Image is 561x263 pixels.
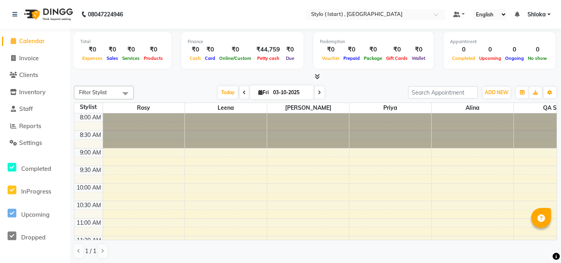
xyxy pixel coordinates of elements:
[384,55,410,61] span: Gift Cards
[120,55,142,61] span: Services
[142,55,165,61] span: Products
[320,55,341,61] span: Voucher
[80,55,105,61] span: Expenses
[2,122,68,131] a: Reports
[185,103,267,113] span: Leena
[19,71,38,79] span: Clients
[88,3,123,26] b: 08047224946
[75,219,103,227] div: 11:00 AM
[503,55,526,61] span: Ongoing
[188,45,203,54] div: ₹0
[188,55,203,61] span: Cash
[527,10,546,19] span: Shloka
[21,165,51,172] span: Completed
[79,89,107,95] span: Filter Stylist
[432,103,513,113] span: Alina
[78,148,103,157] div: 9:00 AM
[483,87,510,98] button: ADD NEW
[503,45,526,54] div: 0
[384,45,410,54] div: ₹0
[450,55,477,61] span: Completed
[78,113,103,122] div: 8:00 AM
[267,103,349,113] span: [PERSON_NAME]
[2,105,68,114] a: Staff
[526,55,549,61] span: No show
[450,45,477,54] div: 0
[362,55,384,61] span: Package
[19,54,39,62] span: Invoice
[75,184,103,192] div: 10:00 AM
[19,88,46,96] span: Inventory
[80,38,165,45] div: Total
[410,55,427,61] span: Wallet
[362,45,384,54] div: ₹0
[2,71,68,80] a: Clients
[78,166,103,174] div: 9:30 AM
[19,37,45,45] span: Calendar
[477,45,503,54] div: 0
[283,45,297,54] div: ₹0
[408,86,478,99] input: Search Appointment
[19,122,41,130] span: Reports
[19,139,42,146] span: Settings
[74,103,103,111] div: Stylist
[349,103,431,113] span: Priya
[21,233,46,241] span: Dropped
[2,138,68,148] a: Settings
[485,89,508,95] span: ADD NEW
[188,38,297,45] div: Finance
[21,188,51,195] span: InProgress
[218,86,238,99] span: Today
[256,89,271,95] span: Fri
[2,37,68,46] a: Calendar
[341,45,362,54] div: ₹0
[477,55,503,61] span: Upcoming
[320,38,427,45] div: Redemption
[255,55,281,61] span: Petty cash
[105,45,120,54] div: ₹0
[142,45,165,54] div: ₹0
[21,211,50,218] span: Upcoming
[103,103,185,113] span: Rosy
[75,236,103,245] div: 11:30 AM
[80,45,105,54] div: ₹0
[85,247,96,255] span: 1 / 1
[203,55,217,61] span: Card
[203,45,217,54] div: ₹0
[2,54,68,63] a: Invoice
[19,105,33,113] span: Staff
[20,3,75,26] img: logo
[253,45,283,54] div: ₹44,759
[217,45,253,54] div: ₹0
[320,45,341,54] div: ₹0
[410,45,427,54] div: ₹0
[284,55,296,61] span: Due
[2,88,68,97] a: Inventory
[75,201,103,210] div: 10:30 AM
[341,55,362,61] span: Prepaid
[271,87,311,99] input: 2025-10-03
[217,55,253,61] span: Online/Custom
[120,45,142,54] div: ₹0
[450,38,549,45] div: Appointment
[105,55,120,61] span: Sales
[526,45,549,54] div: 0
[78,131,103,139] div: 8:30 AM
